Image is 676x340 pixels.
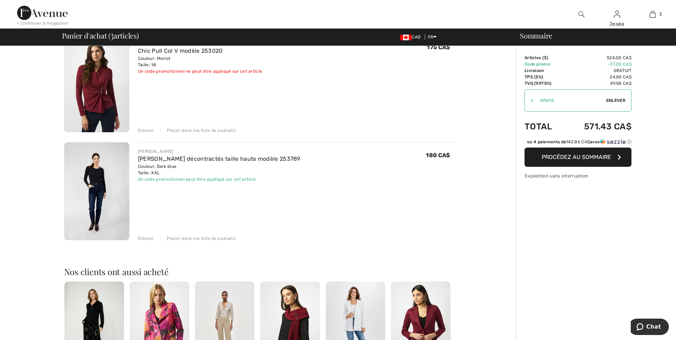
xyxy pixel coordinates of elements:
[64,34,129,132] img: Chic Pull Col V modèle 253020
[606,97,625,104] span: Enlever
[525,61,564,67] td: Code promo
[525,114,564,139] td: Total
[161,127,236,134] div: Placer dans ma liste de souhaits
[427,44,450,51] span: 175 CA$
[426,152,450,159] span: 180 CA$
[564,114,631,139] td: 571.43 CA$
[62,32,139,39] span: Panier d'achat ( articles)
[650,10,656,19] img: Mon panier
[525,55,564,61] td: Articles ( )
[17,6,68,20] img: 1ère Avenue
[138,163,300,176] div: Couleur: Dark blue Taille: XXL
[525,74,564,80] td: TPS (5%)
[600,139,626,145] img: Sezzle
[564,55,631,61] td: 524.00 CA$
[527,139,631,145] div: ou 4 paiements de avec
[564,67,631,74] td: Gratuit
[525,97,534,104] div: ✔
[400,35,423,40] span: CAD
[631,319,669,336] iframe: Ouvre un widget dans lequel vous pouvez chatter avec l’un de nos agents
[564,80,631,87] td: 49.58 CA$
[564,74,631,80] td: 24.85 CA$
[564,61,631,67] td: -27.00 CA$
[64,142,129,240] img: Jeans décontractés taille haute modèle 253789
[138,148,300,155] div: [PERSON_NAME]
[511,32,672,39] div: Sommaire
[64,267,456,276] h2: Nos clients ont aussi acheté
[525,80,564,87] td: TVQ (9.975%)
[599,20,634,28] div: Josée
[138,235,154,242] div: Enlever
[544,55,547,60] span: 3
[659,11,662,17] span: 3
[110,30,114,40] span: 3
[138,155,300,162] a: [PERSON_NAME] décontractés taille haute modèle 253789
[578,10,584,19] img: recherche
[138,176,300,182] div: Un code promotionnel peut être appliqué sur cet article
[614,10,620,19] img: Mes infos
[566,139,590,144] span: 142.86 CA$
[534,90,606,111] input: Code promo
[525,67,564,74] td: Livraison
[138,55,262,68] div: Couleur: Merlot Taille: 18
[138,68,262,74] div: Un code promotionnel ne peut être appliqué sur cet article
[542,154,611,160] span: Procédez au sommaire
[161,235,236,242] div: Placer dans ma liste de souhaits
[614,11,620,17] a: Se connecter
[138,47,223,54] a: Chic Pull Col V modèle 253020
[525,172,631,179] div: Expédition sans interruption
[400,35,412,40] img: Canadian Dollar
[138,127,154,134] div: Enlever
[635,10,670,19] a: 3
[525,148,631,167] button: Procédez au sommaire
[17,20,69,26] div: < Continuer à magasiner
[525,139,631,148] div: ou 4 paiements de142.86 CA$avecSezzle Cliquez pour en savoir plus sur Sezzle
[428,35,437,40] span: FR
